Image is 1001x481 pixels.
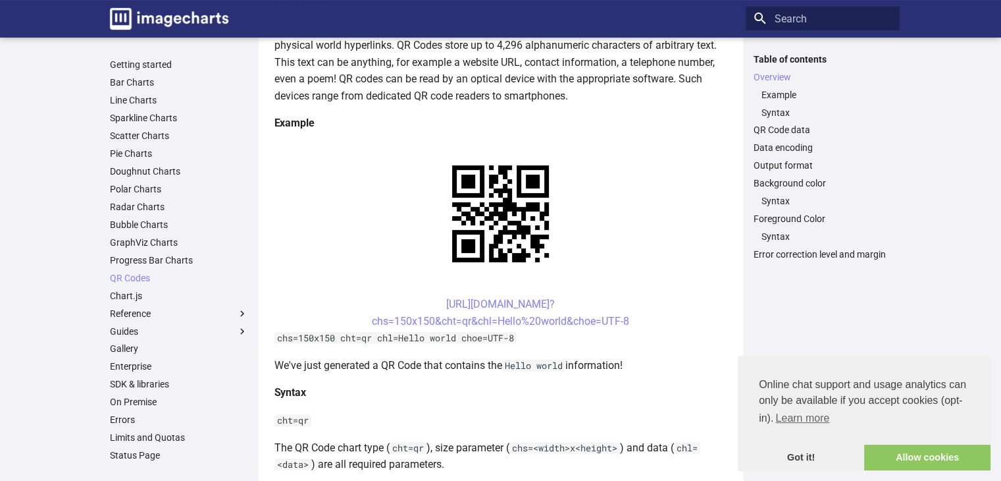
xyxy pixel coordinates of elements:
[110,183,248,195] a: Polar Charts
[110,201,248,213] a: Radar Charts
[738,445,864,471] a: dismiss cookie message
[110,254,248,266] a: Progress Bar Charts
[754,213,892,225] a: Foreground Color
[372,298,629,327] a: [URL][DOMAIN_NAME]?chs=150x150&cht=qr&chl=Hello%20world&choe=UTF-8
[110,237,248,248] a: GraphViz Charts
[110,112,248,124] a: Sparkline Charts
[110,396,248,408] a: On Premise
[110,343,248,354] a: Gallery
[509,442,620,454] code: chs=<width>x<height>
[754,142,892,154] a: Data encoding
[274,357,727,374] p: We've just generated a QR Code that contains the information!
[110,290,248,302] a: Chart.js
[110,219,248,231] a: Bubble Charts
[110,272,248,284] a: QR Codes
[773,409,831,428] a: learn more about cookies
[746,53,900,65] label: Table of contents
[746,53,900,261] nav: Table of contents
[754,159,892,171] a: Output format
[429,142,572,285] img: chart
[110,308,248,320] label: Reference
[110,414,248,426] a: Errors
[738,356,990,470] div: cookieconsent
[110,94,248,106] a: Line Charts
[110,8,228,30] img: logo
[274,20,727,104] p: QR codes are a popular type of two-dimensional barcode. They are also known as hardlinks or physi...
[110,165,248,177] a: Doughnut Charts
[754,248,892,260] a: Error correction level and margin
[110,325,248,337] label: Guides
[274,332,517,344] code: chs=150x150 cht=qr chl=Hello world choe=UTF-8
[864,445,990,471] a: allow cookies
[110,148,248,159] a: Pie Charts
[746,7,900,30] input: Search
[761,89,892,101] a: Example
[761,231,892,242] a: Syntax
[754,89,892,119] nav: Overview
[761,195,892,207] a: Syntax
[110,360,248,372] a: Enterprise
[110,76,248,88] a: Bar Charts
[110,449,248,461] a: Status Page
[390,442,426,454] code: cht=qr
[110,130,248,142] a: Scatter Charts
[754,71,892,83] a: Overview
[105,3,234,35] a: Image-Charts documentation
[759,377,969,428] span: Online chat support and usage analytics can only be available if you accept cookies (opt-in).
[110,432,248,443] a: Limits and Quotas
[274,414,311,426] code: cht=qr
[274,384,727,401] h4: Syntax
[110,59,248,71] a: Getting started
[754,177,892,189] a: Background color
[761,107,892,119] a: Syntax
[754,231,892,242] nav: Foreground Color
[274,115,727,132] h4: Example
[754,195,892,207] nav: Background color
[754,124,892,136] a: QR Code data
[274,439,727,473] p: The QR Code chart type ( ), size parameter ( ) and data ( ) are all required parameters.
[110,378,248,390] a: SDK & libraries
[502,360,565,372] code: Hello world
